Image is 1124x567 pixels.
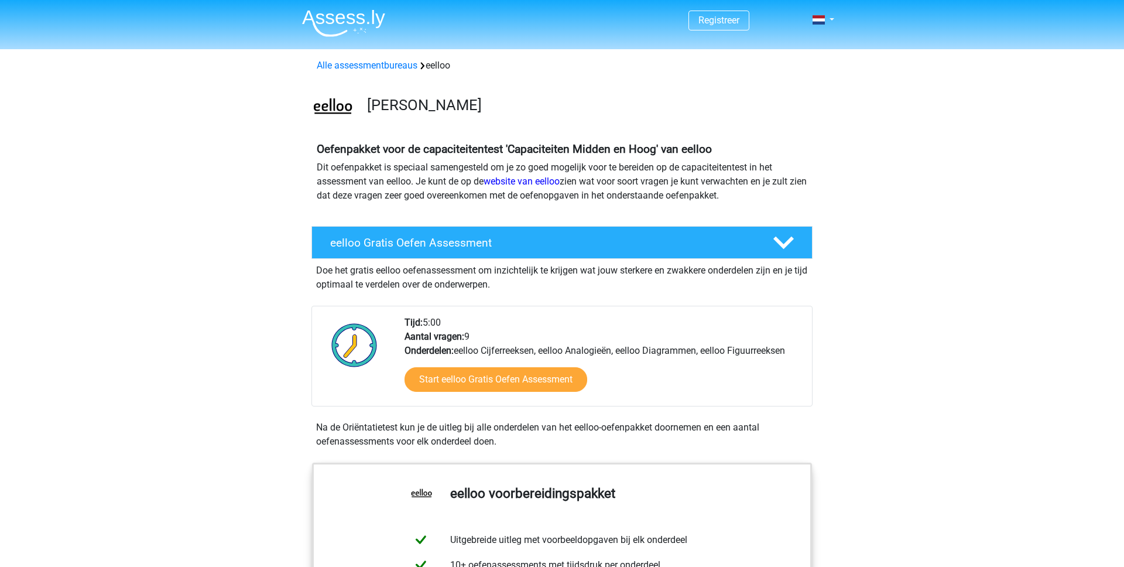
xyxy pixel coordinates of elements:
h4: eelloo Gratis Oefen Assessment [330,236,754,250]
b: Aantal vragen: [405,331,464,342]
a: Registreer [698,15,739,26]
a: Alle assessmentbureaus [317,60,417,71]
b: Tijd: [405,317,423,328]
img: Klok [325,316,384,374]
div: 5:00 9 eelloo Cijferreeksen, eelloo Analogieën, eelloo Diagrammen, eelloo Figuurreeksen [396,316,811,406]
a: website van eelloo [484,176,560,187]
img: Assessly [302,9,385,37]
div: Doe het gratis eelloo oefenassessment om inzichtelijk te krijgen wat jouw sterkere en zwakkere on... [311,259,813,292]
h3: [PERSON_NAME] [367,96,803,114]
img: eelloo.png [312,87,354,128]
b: Onderdelen: [405,345,454,356]
a: eelloo Gratis Oefen Assessment [307,226,817,259]
div: Na de Oriëntatietest kun je de uitleg bij alle onderdelen van het eelloo-oefenpakket doornemen en... [311,421,813,449]
div: eelloo [312,59,812,73]
b: Oefenpakket voor de capaciteitentest 'Capaciteiten Midden en Hoog' van eelloo [317,142,712,156]
a: Start eelloo Gratis Oefen Assessment [405,367,587,392]
p: Dit oefenpakket is speciaal samengesteld om je zo goed mogelijk voor te bereiden op de capaciteit... [317,160,807,203]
